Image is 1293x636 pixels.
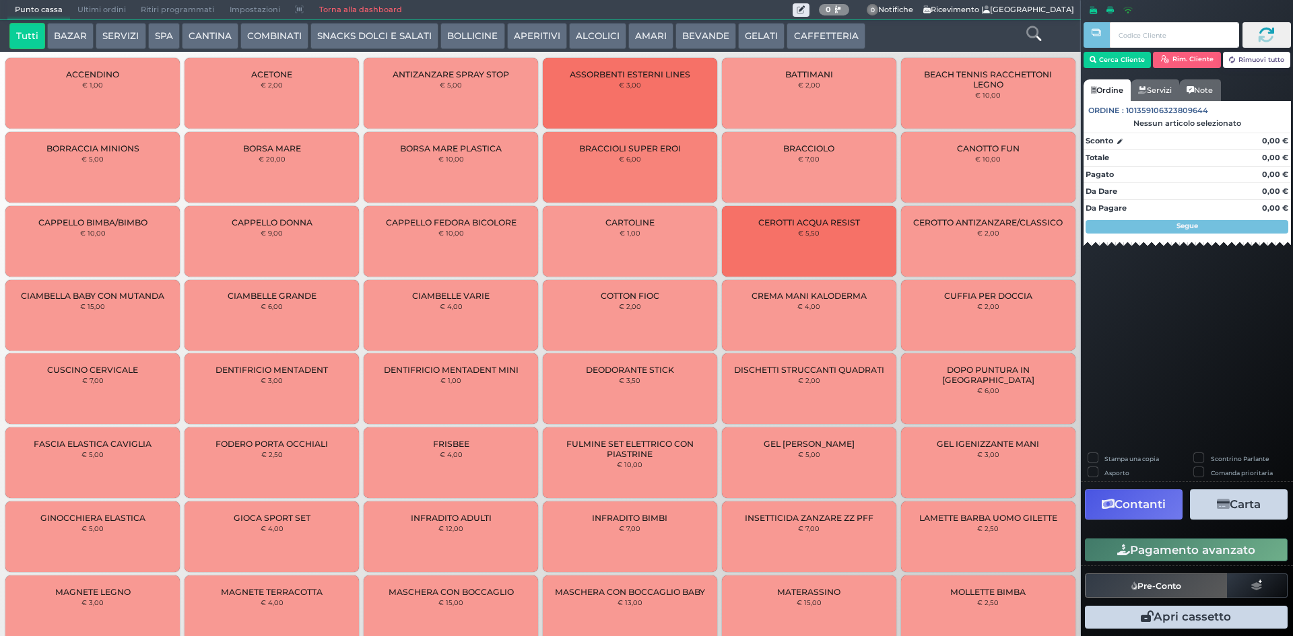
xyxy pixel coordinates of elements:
strong: 0,00 € [1262,136,1288,145]
span: FRISBEE [433,439,469,449]
button: Apri cassetto [1085,606,1288,629]
button: CANTINA [182,23,238,50]
span: Impostazioni [222,1,288,20]
small: € 5,00 [440,81,462,89]
button: Pagamento avanzato [1085,538,1288,561]
strong: Pagato [1086,170,1114,179]
span: MAGNETE LEGNO [55,587,131,597]
span: CAPPELLO DONNA [232,217,312,227]
button: BOLLICINE [440,23,504,50]
span: CARTOLINE [605,217,655,227]
span: BORSA MARE PLASTICA [400,143,502,153]
small: € 7,00 [82,376,104,384]
small: € 5,00 [81,450,104,458]
span: DISCHETTI STRUCCANTI QUADRATI [734,365,884,375]
small: € 2,00 [798,376,820,384]
span: 101359106323809644 [1126,105,1208,116]
small: € 4,00 [261,598,284,606]
button: GELATI [738,23,785,50]
span: INFRADITO ADULTI [411,513,492,523]
span: FASCIA ELASTICA CAVIGLIA [34,439,152,449]
span: MAGNETE TERRACOTTA [221,587,323,597]
small: € 4,00 [440,302,463,310]
span: DEODORANTE STICK [586,365,674,375]
small: € 4,00 [261,524,284,532]
span: MATERASSINO [777,587,840,597]
small: € 2,00 [261,81,283,89]
button: CAFFETTERIA [787,23,865,50]
small: € 6,00 [261,302,283,310]
span: 0 [867,4,879,16]
small: € 7,00 [619,524,640,532]
button: Contanti [1085,489,1183,520]
a: Servizi [1131,79,1179,101]
small: € 2,50 [261,450,283,458]
span: MASCHERA CON BOCCAGLIO [389,587,514,597]
span: CIAMBELLE VARIE [412,291,490,301]
small: € 3,00 [977,450,999,458]
button: Carta [1190,489,1288,520]
span: CAPPELLO FEDORA BICOLORE [386,217,517,227]
label: Stampa una copia [1104,454,1159,463]
small: € 3,00 [261,376,283,384]
button: APERITIVI [507,23,567,50]
span: ACETONE [251,69,292,79]
small: € 2,00 [798,81,820,89]
small: € 4,00 [797,302,820,310]
span: Ritiri programmati [133,1,222,20]
span: ACCENDINO [66,69,119,79]
button: SERVIZI [96,23,145,50]
label: Scontrino Parlante [1211,454,1269,463]
small: € 7,00 [798,155,820,163]
span: ANTIZANZARE SPRAY STOP [393,69,509,79]
small: € 12,00 [438,524,463,532]
small: € 4,00 [440,450,463,458]
span: FODERO PORTA OCCHIALI [215,439,328,449]
small: € 5,00 [81,524,104,532]
small: € 10,00 [617,460,642,468]
span: CREMA MANI KALODERMA [752,291,867,301]
span: CAPPELLO BIMBA/BIMBO [38,217,147,227]
button: BEVANDE [675,23,736,50]
strong: Totale [1086,153,1109,162]
small: € 5,00 [81,155,104,163]
small: € 1,00 [82,81,103,89]
strong: 0,00 € [1262,203,1288,213]
small: € 3,00 [81,598,104,606]
strong: 0,00 € [1262,153,1288,162]
span: Ultimi ordini [70,1,133,20]
span: BORSA MARE [243,143,301,153]
span: BORRACCIA MINIONS [46,143,139,153]
button: ALCOLICI [569,23,626,50]
span: CANOTTO FUN [957,143,1020,153]
small: € 10,00 [80,229,106,237]
button: COMBINATI [240,23,308,50]
small: € 2,00 [977,302,999,310]
small: € 2,00 [619,302,641,310]
small: € 10,00 [975,155,1001,163]
small: € 10,00 [438,229,464,237]
small: € 1,00 [440,376,461,384]
small: € 15,00 [438,598,463,606]
small: € 9,00 [261,229,283,237]
span: BRACCIOLO [783,143,834,153]
button: BAZAR [47,23,94,50]
b: 0 [826,5,831,14]
small: € 13,00 [618,598,642,606]
a: Note [1179,79,1220,101]
span: GEL [PERSON_NAME] [764,439,855,449]
small: € 15,00 [80,302,105,310]
label: Asporto [1104,468,1129,477]
input: Codice Cliente [1110,22,1238,48]
button: SPA [148,23,180,50]
span: ASSORBENTI ESTERNI LINES [570,69,690,79]
small: € 7,00 [798,524,820,532]
span: CUFFIA PER DOCCIA [944,291,1032,301]
span: FULMINE SET ELETTRICO CON PIASTRINE [554,439,706,459]
strong: 0,00 € [1262,186,1288,196]
strong: Segue [1176,221,1198,230]
div: Nessun articolo selezionato [1084,118,1291,128]
span: COTTON FIOC [601,291,659,301]
button: SNACKS DOLCI E SALATI [310,23,438,50]
span: DENTIFRICIO MENTADENT [215,365,328,375]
